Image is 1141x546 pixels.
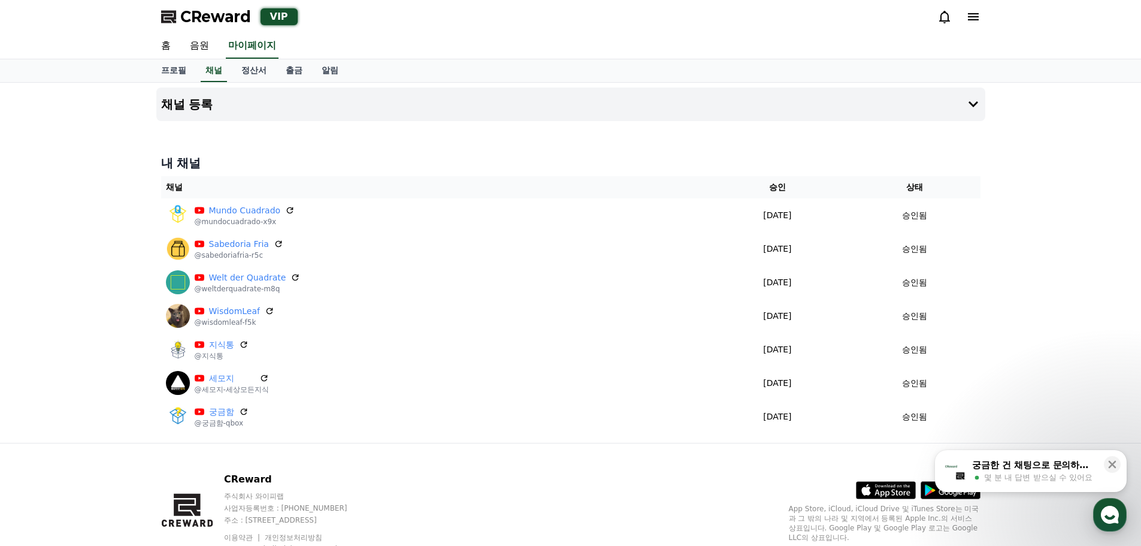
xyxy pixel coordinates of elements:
[710,243,844,255] p: [DATE]
[209,238,269,251] a: Sabedoria Fria
[161,155,980,171] h4: 내 채널
[902,243,927,255] p: 승인됨
[209,372,255,385] a: 세모지
[902,343,927,356] p: 승인됨
[166,405,190,429] img: 궁금함
[224,491,370,501] p: 주식회사 와이피랩
[156,88,985,121] button: 채널 등록
[902,411,927,423] p: 승인됨
[710,411,844,423] p: [DATE]
[710,310,844,322] p: [DATE]
[209,339,234,351] a: 지식통
[276,59,312,82] a: 출금
[161,7,251,26] a: CReward
[195,217,295,227] p: @mundocuadrado-x9x
[180,34,219,59] a: 음원
[710,343,844,356] p: [DATE]
[710,276,844,289] p: [DATE]
[161,176,706,198] th: 채널
[902,276,927,289] p: 승인됨
[209,272,286,284] a: Welt der Quadrate
[224,533,262,542] a: 이용약관
[902,310,927,322] p: 승인됨
[195,385,269,394] p: @세모지-세상모든지식
[265,533,322,542] a: 개인정보처리방침
[902,377,927,390] p: 승인됨
[710,209,844,222] p: [DATE]
[166,304,190,328] img: WisdomLeaf
[166,237,190,261] img: Sabedoria Fria
[849,176,980,198] th: 상태
[152,34,180,59] a: 홈
[261,8,298,25] div: VIP
[195,351,249,361] p: @지식통
[224,472,370,487] p: CReward
[209,406,234,418] a: 궁금함
[161,98,213,111] h4: 채널 등록
[209,204,281,217] a: Mundo Cuadrado
[232,59,276,82] a: 정산서
[152,59,196,82] a: 프로필
[710,377,844,390] p: [DATE]
[166,203,190,227] img: Mundo Cuadrado
[789,504,980,542] p: App Store, iCloud, iCloud Drive 및 iTunes Store는 미국과 그 밖의 나라 및 지역에서 등록된 Apple Inc.의 서비스 상표입니다. Goo...
[166,270,190,294] img: Welt der Quadrate
[902,209,927,222] p: 승인됨
[226,34,279,59] a: 마이페이지
[209,305,260,318] a: WisdomLeaf
[312,59,348,82] a: 알림
[180,7,251,26] span: CReward
[201,59,227,82] a: 채널
[195,318,274,327] p: @wisdomleaf-f5k
[166,371,190,395] img: 세모지
[166,337,190,361] img: 지식통
[224,515,370,525] p: 주소 : [STREET_ADDRESS]
[195,284,301,294] p: @weltderquadrate-m8q
[706,176,849,198] th: 승인
[195,418,249,428] p: @궁금함-qbox
[224,503,370,513] p: 사업자등록번호 : [PHONE_NUMBER]
[195,251,283,260] p: @sabedoriafria-r5c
